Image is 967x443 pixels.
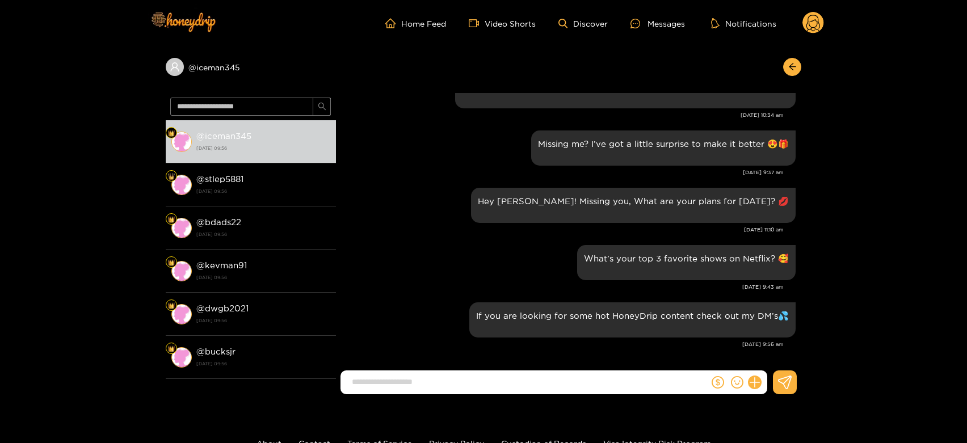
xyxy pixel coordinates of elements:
span: arrow-left [788,62,797,72]
div: [DATE] 9:43 am [342,283,784,291]
strong: @ bdads22 [196,217,241,227]
strong: [DATE] 09:56 [196,229,330,239]
img: Fan Level [168,216,175,223]
strong: [DATE] 09:56 [196,272,330,282]
span: video-camera [469,18,485,28]
strong: @ dwgb2021 [196,303,249,313]
img: conversation [171,132,192,152]
div: Sep. 16, 9:43 am [577,245,796,280]
span: home [385,18,401,28]
span: user [170,62,180,72]
span: dollar [712,376,724,389]
div: @iceman345 [166,58,336,76]
div: [DATE] 9:37 am [342,168,784,176]
button: Notifications [708,18,780,29]
img: conversation [171,304,192,324]
a: Home Feed [385,18,446,28]
p: Missing me? I’ve got a little surprise to make it better 😍🎁 [538,137,789,150]
a: Video Shorts [469,18,536,28]
div: [DATE] 9:56 am [342,340,784,348]
strong: [DATE] 09:56 [196,143,330,153]
img: conversation [171,347,192,368]
div: [DATE] 10:34 am [342,111,784,119]
strong: [DATE] 09:56 [196,315,330,326]
strong: @ bucksjr [196,347,236,356]
strong: [DATE] 09:56 [196,358,330,369]
button: arrow-left [783,58,801,76]
div: Messages [630,17,685,30]
img: conversation [171,218,192,238]
div: [DATE] 11:10 am [342,226,784,234]
img: conversation [171,175,192,195]
button: dollar [709,374,726,391]
strong: @ stlep5881 [196,174,243,184]
img: Fan Level [168,130,175,137]
img: conversation [171,261,192,281]
strong: @ kevman91 [196,260,247,270]
div: Sep. 17, 9:56 am [469,302,796,337]
img: Fan Level [168,259,175,266]
div: Sep. 15, 11:10 am [471,188,796,223]
img: Fan Level [168,302,175,309]
div: Sep. 12, 9:37 am [531,130,796,166]
p: If you are looking for some hot HoneyDrip content check out my DM’s💦 [476,309,789,322]
img: Fan Level [168,173,175,180]
span: smile [731,376,743,389]
span: search [318,102,326,112]
button: search [313,98,331,116]
strong: [DATE] 09:56 [196,186,330,196]
p: What’s your top 3 favorite shows on Netflix? 🥰 [584,252,789,265]
strong: @ iceman345 [196,131,251,141]
p: Hey [PERSON_NAME]! Missing you, What are your plans for [DATE]? 💋 [478,195,789,208]
img: Fan Level [168,345,175,352]
a: Discover [558,19,608,28]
